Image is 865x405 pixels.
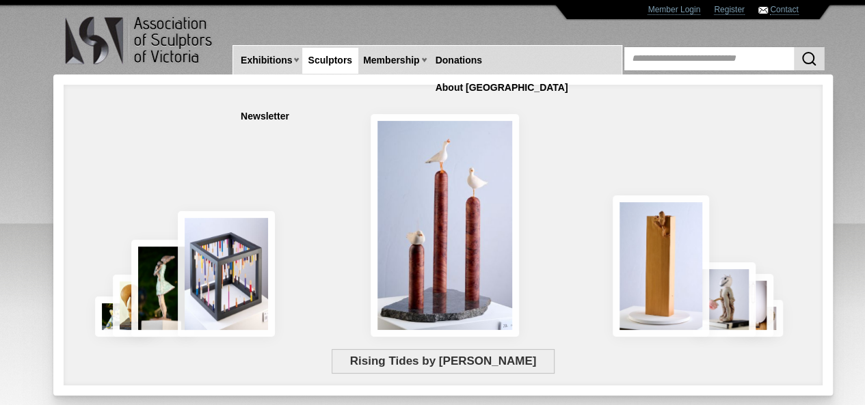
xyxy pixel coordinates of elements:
[358,48,425,73] a: Membership
[371,114,518,337] img: Rising Tides
[332,349,555,374] span: Rising Tides by [PERSON_NAME]
[430,48,488,73] a: Donations
[430,75,574,100] a: About [GEOGRAPHIC_DATA]
[178,211,275,337] img: Misaligned
[613,195,709,337] img: Little Frog. Big Climb
[302,48,358,73] a: Sculptors
[770,5,798,15] a: Contact
[801,51,817,67] img: Search
[693,262,756,337] img: Let There Be Light
[758,7,768,14] img: Contact ASV
[235,48,297,73] a: Exhibitions
[648,5,700,15] a: Member Login
[235,104,295,129] a: Newsletter
[714,5,745,15] a: Register
[64,14,215,68] img: logo.png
